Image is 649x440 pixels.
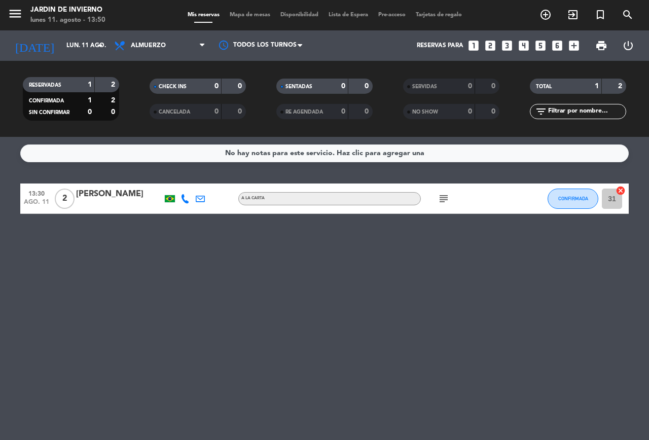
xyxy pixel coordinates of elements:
strong: 0 [365,83,371,90]
strong: 1 [595,83,599,90]
div: [PERSON_NAME] [76,188,162,201]
strong: 0 [468,108,472,115]
span: Mapa de mesas [225,12,275,18]
strong: 1 [88,81,92,88]
strong: 0 [214,83,219,90]
i: search [622,9,634,21]
span: CONFIRMADA [29,98,64,103]
i: looks_one [467,39,480,52]
span: CANCELADA [159,109,190,115]
strong: 0 [111,108,117,116]
i: subject [438,193,450,205]
i: arrow_drop_down [94,40,106,52]
i: [DATE] [8,34,61,57]
span: Reservas para [417,42,463,49]
span: A LA CARTA [241,196,265,200]
strong: 0 [238,108,244,115]
button: CONFIRMADA [548,189,598,209]
span: 2 [55,189,75,209]
span: NO SHOW [412,109,438,115]
strong: 0 [491,108,497,115]
input: Filtrar por nombre... [547,106,626,117]
div: LOG OUT [615,30,641,61]
strong: 0 [468,83,472,90]
strong: 0 [341,108,345,115]
span: CHECK INS [159,84,187,89]
span: SENTADAS [285,84,312,89]
i: looks_4 [517,39,530,52]
span: SERVIDAS [412,84,437,89]
strong: 0 [365,108,371,115]
i: looks_6 [551,39,564,52]
div: JARDIN DE INVIERNO [30,5,105,15]
i: add_circle_outline [539,9,552,21]
span: SIN CONFIRMAR [29,110,69,115]
strong: 0 [238,83,244,90]
i: turned_in_not [594,9,606,21]
span: Pre-acceso [373,12,411,18]
button: menu [8,6,23,25]
strong: 0 [491,83,497,90]
i: exit_to_app [567,9,579,21]
i: power_settings_new [622,40,634,52]
strong: 2 [618,83,624,90]
div: No hay notas para este servicio. Haz clic para agregar una [225,148,424,159]
i: looks_3 [500,39,514,52]
span: 13:30 [24,187,49,199]
span: Mis reservas [183,12,225,18]
i: add_box [567,39,581,52]
span: Tarjetas de regalo [411,12,467,18]
i: looks_two [484,39,497,52]
i: menu [8,6,23,21]
span: Disponibilidad [275,12,323,18]
span: Lista de Espera [323,12,373,18]
span: RESERVADAS [29,83,61,88]
i: filter_list [535,105,547,118]
div: lunes 11. agosto - 13:50 [30,15,105,25]
strong: 1 [88,97,92,104]
span: print [595,40,607,52]
i: looks_5 [534,39,547,52]
span: ago. 11 [24,199,49,210]
strong: 2 [111,97,117,104]
span: TOTAL [536,84,552,89]
span: Almuerzo [131,42,166,49]
i: cancel [616,186,626,196]
span: CONFIRMADA [558,196,588,201]
strong: 2 [111,81,117,88]
strong: 0 [88,108,92,116]
strong: 0 [341,83,345,90]
span: RE AGENDADA [285,109,323,115]
strong: 0 [214,108,219,115]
